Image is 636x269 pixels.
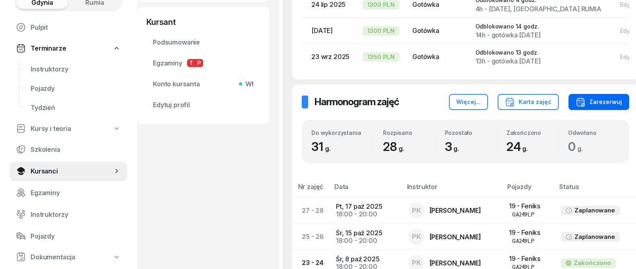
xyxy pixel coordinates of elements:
[412,1,462,8] div: Gotówka
[412,259,421,266] span: PK
[10,226,127,246] a: Pojazdy
[383,139,408,154] span: 28
[506,129,558,136] div: Zakończono
[336,237,396,245] div: 18:00 - 20:00
[153,59,253,67] span: Egzaminy
[429,234,481,240] div: [PERSON_NAME]
[383,129,434,136] div: Rozpisano
[146,95,260,114] a: Edytuj profil
[362,26,399,36] div: 1300 PLN
[10,18,127,37] a: Pulpit
[399,145,404,153] small: g.
[10,183,127,202] a: Egzaminy
[574,233,615,240] div: Zaplanowane
[412,233,421,240] span: PK
[311,26,333,35] span: [DATE]
[576,97,622,107] div: Zarezerwuj
[153,80,253,88] span: Konto kursanta
[512,211,535,218] div: GA249LP
[509,202,548,210] div: 19 - Feniks
[31,85,121,92] span: Pojazdy
[568,139,587,154] span: 0
[336,210,396,218] div: 18:00 - 20:00
[242,80,253,88] span: Wł
[315,96,399,108] h2: Harmonogram zajęć
[31,253,75,261] span: Dokumentacja
[153,39,253,46] span: Podsumowanie
[195,59,203,67] span: P
[31,232,121,240] span: Pojazdy
[402,183,502,198] th: Instruktor
[325,145,331,153] small: g.
[574,259,611,267] div: Zakończono
[568,94,629,110] button: Zarezerwuj
[10,161,127,181] a: Kursanci
[292,224,329,250] td: 25 - 26
[153,101,253,109] span: Edytuj profil
[509,255,548,263] div: 19 - Feniks
[568,129,620,136] div: Odwołano
[456,97,481,107] div: Więcej...
[329,198,402,224] td: Pt, 17 paź 2025
[146,53,260,73] a: EgzaminyTP
[509,229,548,236] div: 19 - Feniks
[329,224,402,250] td: Śr, 15 paź 2025
[506,139,532,154] span: 24
[412,207,421,214] span: PK
[445,139,463,154] span: 3
[475,5,601,13] span: 4h - [DATE], [GEOGRAPHIC_DATA] RUMIA
[31,24,121,31] span: Pulpit
[31,65,121,73] span: Instruktorzy
[187,59,195,67] span: T
[505,97,552,107] div: Karta zajęć
[146,74,260,94] a: Konto kursantaWł
[453,145,459,153] small: g.
[10,205,127,224] a: Instruktorzy
[475,23,601,30] div: Odblokowano 14 godz.
[429,207,481,214] div: [PERSON_NAME]
[449,94,488,110] button: Więcej...
[292,198,329,224] td: 27 - 28
[512,237,535,244] div: GA249LP
[445,129,496,136] div: Pozostało
[10,120,127,137] a: Kursy i teoria
[31,167,113,175] span: Kursanci
[574,207,615,214] div: Zaplanowane
[502,183,555,198] th: Pojazdy
[429,260,481,266] div: [PERSON_NAME]
[522,145,528,153] small: g.
[311,139,334,154] span: 31
[146,33,260,52] a: Podsumowanie
[24,98,127,117] a: Tydzień
[31,104,121,112] span: Tydzień
[31,125,71,132] span: Kursy i teoria
[498,94,559,110] button: Karta zajęć
[475,31,540,39] span: 14h - gotówka [DATE]
[146,16,260,28] div: Kursant
[292,183,329,198] th: Nr zajęć
[31,146,121,153] span: Szkolenia
[31,45,66,52] span: Terminarze
[311,53,350,61] span: 23 wrz 2025
[329,183,402,198] th: Data
[24,59,127,79] a: Instruktorzy
[31,211,121,218] span: Instruktorzy
[412,27,462,35] div: Gotówka
[311,129,373,136] div: Do wykorzystania
[475,57,540,65] span: 13h - gotówka [DATE]
[24,79,127,98] a: Pojazdy
[412,53,462,61] div: Gotówka
[362,52,399,62] div: 1350 PLN
[10,39,127,57] a: Terminarze
[577,145,583,153] small: g.
[311,0,346,8] span: 24 lip 2025
[475,49,601,56] div: Odblokowano 13 godz.
[31,189,121,197] span: Egzaminy
[10,140,127,159] a: Szkolenia
[10,248,127,266] a: Dokumentacja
